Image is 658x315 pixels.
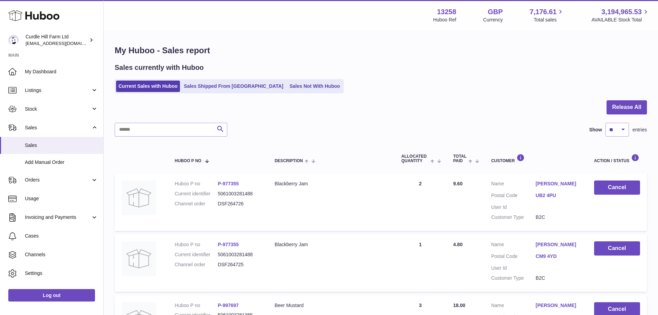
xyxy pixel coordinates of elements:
[175,180,218,187] dt: Huboo P no
[536,275,580,281] dd: B2C
[536,192,580,199] a: UB2 4PU
[25,214,91,221] span: Invoicing and Payments
[116,81,180,92] a: Current Sales with Huboo
[394,174,446,231] td: 2
[175,159,201,163] span: Huboo P no
[491,275,536,281] dt: Customer Type
[25,142,98,149] span: Sales
[218,191,261,197] dd: 5061003281488
[25,87,91,94] span: Listings
[26,40,102,46] span: [EMAIL_ADDRESS][DOMAIN_NAME]
[491,265,536,271] dt: User Id
[25,106,91,112] span: Stock
[453,303,465,308] span: 18.00
[8,289,95,302] a: Log out
[115,63,204,72] h2: Sales currently with Huboo
[536,302,580,309] a: [PERSON_NAME]
[530,7,557,17] span: 7,176.61
[536,180,580,187] a: [PERSON_NAME]
[25,195,98,202] span: Usage
[536,241,580,248] a: [PERSON_NAME]
[437,7,456,17] strong: 13258
[607,100,647,114] button: Release All
[491,204,536,211] dt: User Id
[25,233,98,239] span: Cases
[275,159,303,163] span: Description
[275,302,388,309] div: Beer Mustard
[530,7,565,23] a: 7,176.61 Total sales
[218,251,261,258] dd: 5061003281488
[175,241,218,248] dt: Huboo P no
[115,45,647,56] h1: My Huboo - Sales report
[218,201,261,207] dd: DSF264726
[25,124,91,131] span: Sales
[175,261,218,268] dt: Channel order
[591,7,650,23] a: 3,194,965.53 AVAILABLE Stock Total
[25,251,98,258] span: Channels
[491,154,580,163] div: Customer
[534,17,564,23] span: Total sales
[122,241,156,276] img: no-photo.jpg
[8,35,19,45] img: internalAdmin-13258@internal.huboo.com
[589,127,602,133] label: Show
[218,242,239,247] a: P-977355
[218,261,261,268] dd: DSF264725
[491,302,536,311] dt: Name
[453,181,462,186] span: 9.60
[453,154,467,163] span: Total paid
[175,302,218,309] dt: Huboo P no
[594,180,640,195] button: Cancel
[181,81,286,92] a: Sales Shipped From [GEOGRAPHIC_DATA]
[491,253,536,261] dt: Postal Code
[601,7,642,17] span: 3,194,965.53
[401,154,429,163] span: ALLOCATED Quantity
[175,201,218,207] dt: Channel order
[287,81,342,92] a: Sales Not With Huboo
[453,242,462,247] span: 4.80
[483,17,503,23] div: Currency
[25,159,98,166] span: Add Manual Order
[632,127,647,133] span: entries
[491,241,536,250] dt: Name
[491,214,536,221] dt: Customer Type
[175,251,218,258] dt: Current identifier
[591,17,650,23] span: AVAILABLE Stock Total
[25,68,98,75] span: My Dashboard
[394,234,446,292] td: 1
[594,154,640,163] div: Action / Status
[491,192,536,201] dt: Postal Code
[536,253,580,260] a: CM9 4YD
[26,34,88,47] div: Curdle Hill Farm Ltd
[122,180,156,215] img: no-photo.jpg
[594,241,640,256] button: Cancel
[275,180,388,187] div: Blackberry Jam
[25,270,98,277] span: Settings
[25,177,91,183] span: Orders
[488,7,503,17] strong: GBP
[536,214,580,221] dd: B2C
[218,303,239,308] a: P-997697
[218,181,239,186] a: P-977355
[275,241,388,248] div: Blackberry Jam
[491,180,536,189] dt: Name
[433,17,456,23] div: Huboo Ref
[175,191,218,197] dt: Current identifier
